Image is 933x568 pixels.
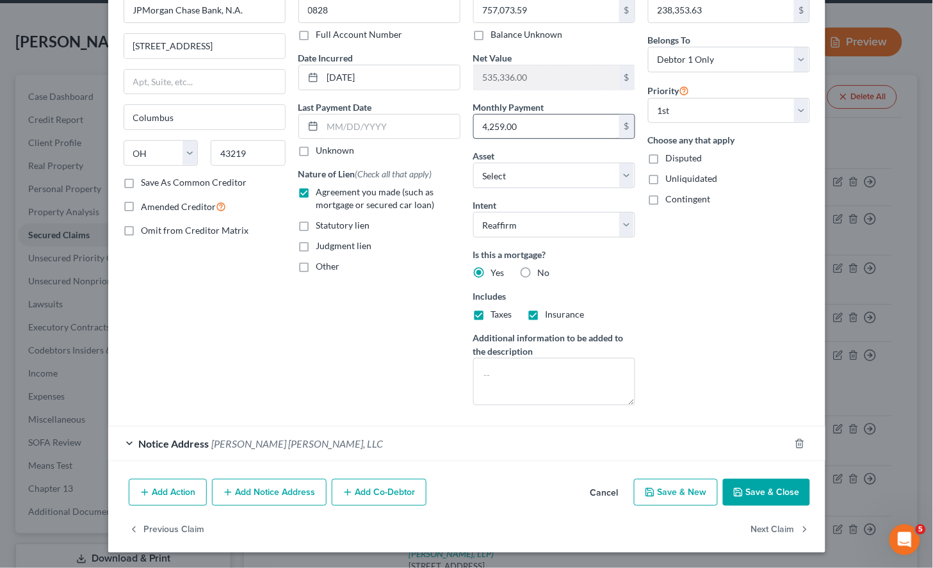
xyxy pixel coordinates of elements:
label: Additional information to be added to the description [473,331,635,358]
label: Is this a mortgage? [473,248,635,261]
span: Other [316,261,340,272]
span: Yes [491,267,505,278]
span: Taxes [491,309,512,320]
span: 5 [916,524,926,535]
button: Add Action [129,479,207,506]
span: Asset [473,150,495,161]
input: Enter zip... [211,140,286,166]
span: [PERSON_NAME] [PERSON_NAME], LLC [212,437,384,450]
iframe: Intercom live chat [889,524,920,555]
button: Next Claim [751,516,810,543]
span: Notice Address [139,437,209,450]
label: Net Value [473,51,512,65]
label: Last Payment Date [298,101,372,114]
label: Intent [473,199,497,212]
label: Full Account Number [316,28,403,41]
span: Judgment lien [316,240,372,251]
span: Amended Creditor [142,201,216,212]
div: $ [619,65,635,90]
span: (Check all that apply) [355,168,432,179]
input: 0.00 [474,65,619,90]
input: Enter city... [124,105,285,129]
input: MM/DD/YYYY [323,65,460,90]
button: Add Co-Debtor [332,479,426,506]
label: Choose any that apply [648,133,810,147]
input: Enter address... [124,34,285,58]
button: Save & New [634,479,718,506]
span: Agreement you made (such as mortgage or secured car loan) [316,186,435,210]
label: Includes [473,289,635,303]
button: Previous Claim [129,516,205,543]
span: Unliquidated [666,173,718,184]
span: Contingent [666,193,711,204]
button: Cancel [580,480,629,506]
label: Date Incurred [298,51,353,65]
span: Insurance [546,309,585,320]
label: Monthly Payment [473,101,544,114]
div: $ [619,115,635,139]
span: No [538,267,550,278]
label: Unknown [316,144,355,157]
label: Balance Unknown [491,28,563,41]
button: Add Notice Address [212,479,327,506]
span: Omit from Creditor Matrix [142,225,249,236]
label: Nature of Lien [298,167,432,181]
span: Disputed [666,152,702,163]
input: MM/DD/YYYY [323,115,460,139]
span: Belongs To [648,35,691,45]
input: 0.00 [474,115,619,139]
button: Save & Close [723,479,810,506]
label: Priority [648,83,690,98]
span: Statutory lien [316,220,370,231]
label: Save As Common Creditor [142,176,247,189]
input: Apt, Suite, etc... [124,70,285,94]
